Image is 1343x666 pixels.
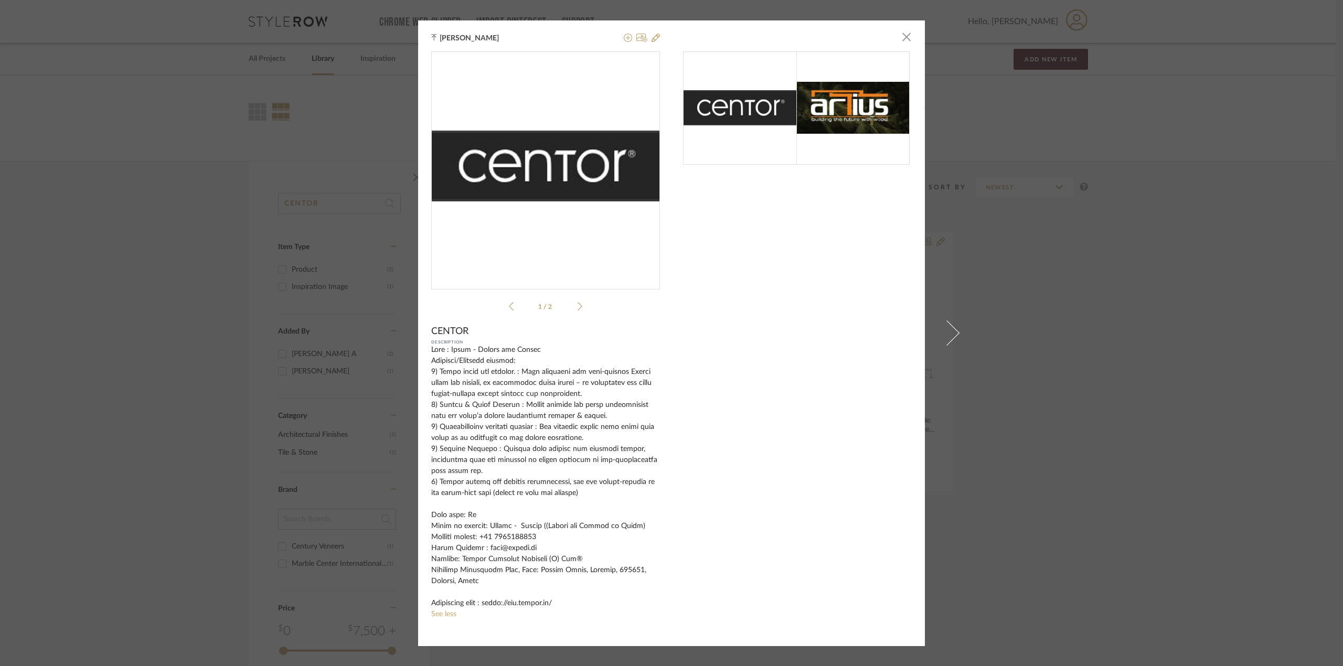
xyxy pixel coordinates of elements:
[431,326,468,337] span: CENTOR
[543,304,548,310] span: /
[431,345,660,609] div: Lore : Ipsum - Dolors ame Consec Adipisci/Elitsedd eiusmod: 9) Tempo incid utl etdolor. : Magn al...
[684,90,797,125] img: 92e14dea-2e59-4658-bc8c-3d71f360170c_216x216.jpg
[538,304,543,310] span: 1
[432,52,659,281] div: 0
[431,337,660,348] div: Description
[548,304,553,310] span: 2
[431,131,660,201] img: 92e14dea-2e59-4658-bc8c-3d71f360170c_436x436.jpg
[440,34,515,43] span: [PERSON_NAME]
[431,610,456,618] a: See less
[896,27,917,48] button: Close
[796,82,910,134] img: 076d0167-7903-4c10-8120-a42818a5ed67_216x216.jpg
